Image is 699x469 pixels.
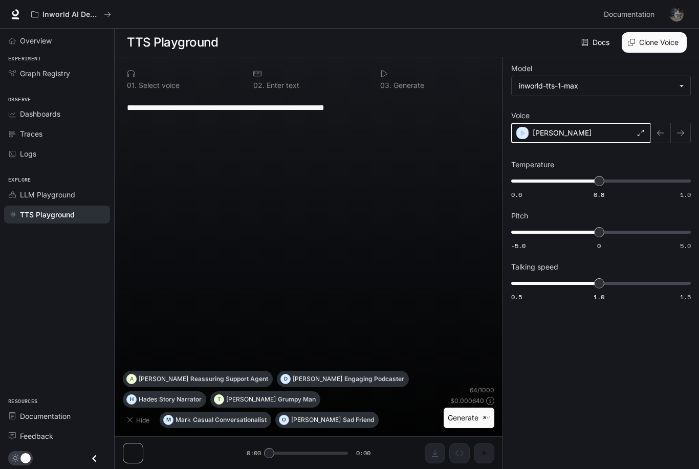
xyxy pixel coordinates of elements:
button: A[PERSON_NAME]Reassuring Support Agent [123,371,273,387]
p: Pitch [511,212,528,219]
p: Story Narrator [159,396,202,403]
span: 0.6 [511,190,522,199]
p: $ 0.000640 [450,396,484,405]
p: 0 2 . [253,82,265,89]
span: 0 [597,241,601,250]
p: Enter text [265,82,299,89]
a: Graph Registry [4,64,110,82]
button: Close drawer [83,448,106,469]
button: O[PERSON_NAME]Sad Friend [275,412,379,428]
span: Graph Registry [20,68,70,79]
a: Docs [579,32,614,53]
p: Generate [391,82,424,89]
p: [PERSON_NAME] [139,376,188,382]
span: Traces [20,128,42,139]
button: Clone Voice [622,32,687,53]
a: Documentation [600,4,662,25]
div: M [164,412,173,428]
p: Casual Conversationalist [193,417,267,423]
span: Documentation [20,411,71,421]
p: Model [511,65,532,72]
div: T [214,391,224,408]
div: O [279,412,289,428]
span: -5.0 [511,241,526,250]
p: Grumpy Man [278,396,316,403]
div: H [127,391,136,408]
span: 5.0 [680,241,691,250]
a: Logs [4,145,110,163]
p: Select voice [137,82,180,89]
div: inworld-tts-1-max [512,76,690,96]
p: Inworld AI Demos [42,10,100,19]
button: MMarkCasual Conversationalist [160,412,271,428]
a: Traces [4,125,110,143]
p: ⌘⏎ [483,415,490,421]
p: Engaging Podcaster [344,376,404,382]
span: Feedback [20,431,53,441]
button: D[PERSON_NAME]Engaging Podcaster [277,371,409,387]
h1: TTS Playground [127,32,218,53]
img: User avatar [669,7,684,21]
a: Feedback [4,427,110,445]
p: Sad Friend [343,417,374,423]
span: Dark mode toggle [20,452,31,463]
span: Dashboards [20,108,60,119]
button: T[PERSON_NAME]Grumpy Man [210,391,320,408]
p: 0 3 . [380,82,391,89]
a: TTS Playground [4,206,110,224]
span: Documentation [604,8,654,21]
p: [PERSON_NAME] [293,376,342,382]
p: 0 1 . [127,82,137,89]
p: [PERSON_NAME] [533,128,592,138]
span: TTS Playground [20,209,75,220]
div: inworld-tts-1-max [519,81,674,91]
button: Generate⌘⏎ [444,408,494,429]
span: 1.5 [680,293,691,301]
button: All workspaces [27,4,116,25]
p: Hades [139,396,157,403]
p: Voice [511,112,530,119]
a: LLM Playground [4,186,110,204]
span: 0.5 [511,293,522,301]
button: User avatar [666,4,687,25]
a: Overview [4,32,110,50]
a: Dashboards [4,105,110,123]
span: LLM Playground [20,189,75,200]
p: Reassuring Support Agent [190,376,268,382]
span: 1.0 [680,190,691,199]
button: HHadesStory Narrator [123,391,206,408]
div: D [281,371,290,387]
p: 64 / 1000 [470,386,494,394]
p: [PERSON_NAME] [291,417,341,423]
button: Hide [123,412,156,428]
span: 1.0 [594,293,604,301]
span: 0.8 [594,190,604,199]
span: Overview [20,35,52,46]
p: Mark [176,417,191,423]
a: Documentation [4,407,110,425]
p: Temperature [511,161,554,168]
div: A [127,371,136,387]
p: [PERSON_NAME] [226,396,276,403]
span: Logs [20,148,36,159]
p: Talking speed [511,263,558,271]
